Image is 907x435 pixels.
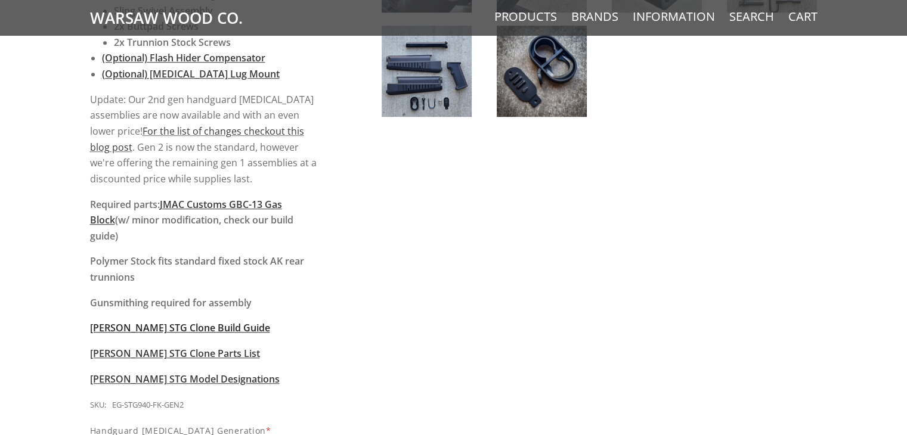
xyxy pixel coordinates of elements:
[90,399,106,412] div: SKU:
[102,67,280,80] a: (Optional) [MEDICAL_DATA] Lug Mount
[114,36,231,49] strong: 2x Trunnion Stock Screws
[90,347,260,360] a: [PERSON_NAME] STG Clone Parts List
[90,296,252,309] strong: Gunsmithing required for assembly
[382,26,472,117] img: Wieger STG-940 Reproduction Furniture Kit
[90,372,280,386] a: [PERSON_NAME] STG Model Designations
[729,9,774,24] a: Search
[494,9,557,24] a: Products
[633,9,715,24] a: Information
[90,321,270,334] a: [PERSON_NAME] STG Clone Build Guide
[90,198,293,243] strong: Required parts: (w/ minor modification, check our build guide)
[497,26,587,117] img: Wieger STG-940 Reproduction Furniture Kit
[571,9,618,24] a: Brands
[102,51,265,64] a: (Optional) Flash Hider Compensator
[788,9,818,24] a: Cart
[90,198,282,227] a: JMAC Customs GBC-13 Gas Block
[90,125,304,154] a: For the list of changes checkout this blog post
[90,254,304,284] strong: Polymer Stock fits standard fixed stock AK rear trunnions
[112,399,184,412] div: EG-STG940-FK-GEN2
[90,92,318,187] p: Update: Our 2nd gen handguard [MEDICAL_DATA] assemblies are now available and with an even lower ...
